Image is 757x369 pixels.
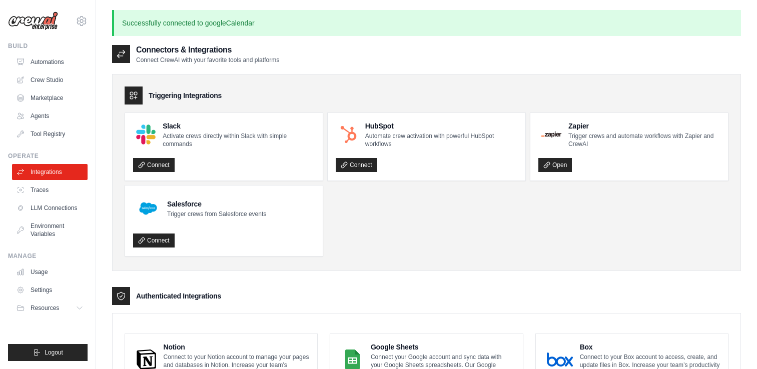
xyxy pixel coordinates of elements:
[12,200,88,216] a: LLM Connections
[336,158,377,172] a: Connect
[136,291,221,301] h3: Authenticated Integrations
[568,121,720,131] h4: Zapier
[339,125,358,144] img: HubSpot Logo
[538,158,572,172] a: Open
[149,90,222,100] h3: Triggering Integrations
[133,233,175,247] a: Connect
[580,342,720,352] h4: Box
[12,126,88,142] a: Tool Registry
[12,164,88,180] a: Integrations
[136,124,156,144] img: Slack Logo
[163,121,315,131] h4: Slack
[365,121,517,131] h4: HubSpot
[31,304,59,312] span: Resources
[136,56,279,64] p: Connect CrewAI with your favorite tools and platforms
[164,342,310,352] h4: Notion
[163,132,315,148] p: Activate crews directly within Slack with simple commands
[45,348,63,356] span: Logout
[8,42,88,50] div: Build
[136,44,279,56] h2: Connectors & Integrations
[12,218,88,242] a: Environment Variables
[167,210,266,218] p: Trigger crews from Salesforce events
[8,152,88,160] div: Operate
[12,90,88,106] a: Marketplace
[12,182,88,198] a: Traces
[167,199,266,209] h4: Salesforce
[12,264,88,280] a: Usage
[12,282,88,298] a: Settings
[12,300,88,316] button: Resources
[8,344,88,361] button: Logout
[12,108,88,124] a: Agents
[12,72,88,88] a: Crew Studio
[541,131,561,137] img: Zapier Logo
[8,11,58,30] img: Logo
[365,132,517,148] p: Automate crew activation with powerful HubSpot workflows
[568,132,720,148] p: Trigger crews and automate workflows with Zapier and CrewAI
[12,54,88,70] a: Automations
[136,196,160,220] img: Salesforce Logo
[112,10,741,36] p: Successfully connected to googleCalendar
[371,342,515,352] h4: Google Sheets
[8,252,88,260] div: Manage
[133,158,175,172] a: Connect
